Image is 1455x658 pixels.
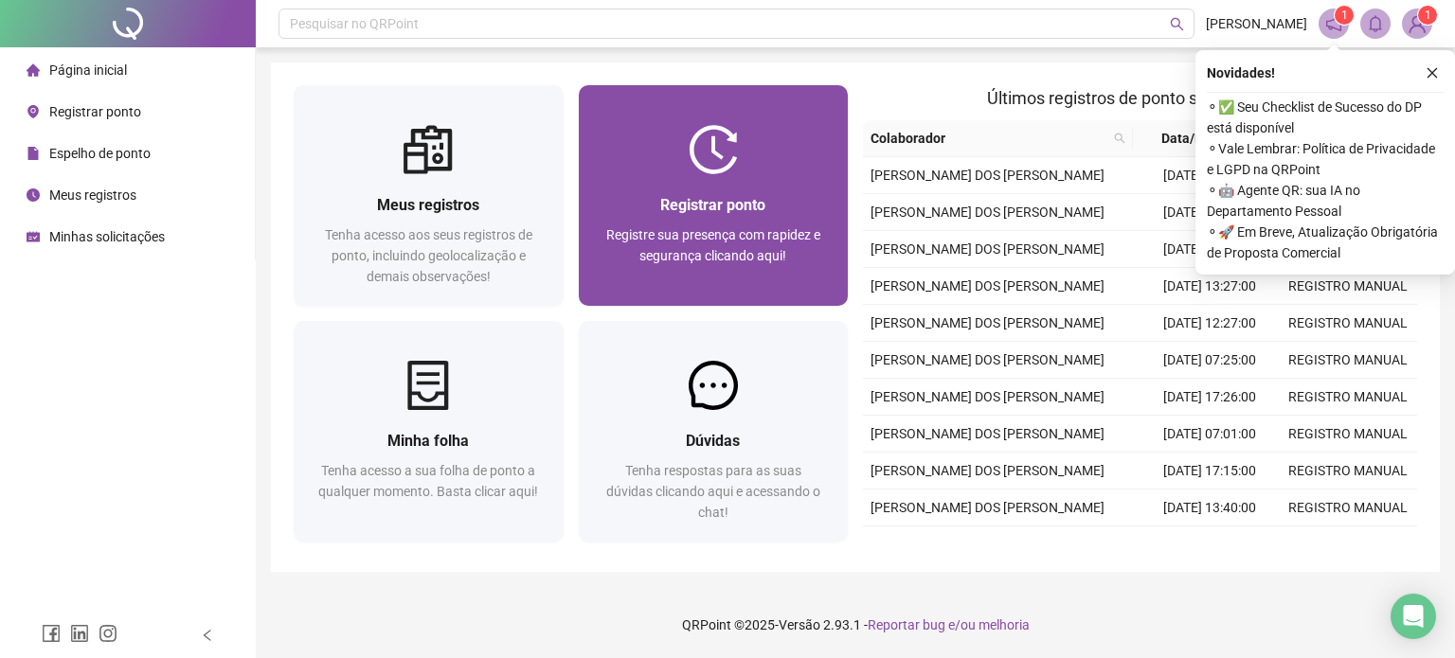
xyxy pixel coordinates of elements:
img: 83985 [1403,9,1431,38]
span: Tenha acesso aos seus registros de ponto, incluindo geolocalização e demais observações! [325,227,532,284]
div: Open Intercom Messenger [1391,594,1436,639]
span: notification [1325,15,1342,32]
span: [PERSON_NAME] DOS [PERSON_NAME] [871,278,1105,293]
sup: 1 [1335,6,1354,25]
span: [PERSON_NAME] DOS [PERSON_NAME] [871,500,1105,515]
td: [DATE] 13:27:00 [1141,268,1279,305]
a: DúvidasTenha respostas para as suas dúvidas clicando aqui e acessando o chat! [579,321,849,542]
span: Data/Hora [1141,128,1245,149]
span: Novidades ! [1207,62,1275,83]
span: file [27,147,40,160]
span: [PERSON_NAME] DOS [PERSON_NAME] [871,205,1105,220]
td: [DATE] 13:40:00 [1141,489,1279,526]
span: [PERSON_NAME] DOS [PERSON_NAME] [871,241,1105,257]
td: [DATE] 07:25:00 [1141,342,1279,379]
span: Tenha acesso a sua folha de ponto a qualquer momento. Basta clicar aqui! [318,463,538,499]
span: search [1114,133,1125,144]
span: left [201,629,214,642]
span: Meus registros [49,187,136,203]
a: Registrar pontoRegistre sua presença com rapidez e segurança clicando aqui! [579,85,849,306]
span: Versão [779,617,820,632]
span: [PERSON_NAME] DOS [PERSON_NAME] [871,315,1105,330]
span: [PERSON_NAME] [1206,13,1307,34]
span: environment [27,105,40,118]
span: Últimos registros de ponto sincronizados [987,88,1293,108]
span: Minhas solicitações [49,229,165,244]
span: clock-circle [27,188,40,202]
span: Minha folha [387,432,469,450]
span: schedule [27,230,40,243]
td: REGISTRO MANUAL [1279,526,1417,563]
td: REGISTRO MANUAL [1279,305,1417,342]
span: bell [1367,15,1384,32]
td: [DATE] 17:26:00 [1141,379,1279,416]
span: close [1426,66,1439,80]
sup: Atualize o seu contato no menu Meus Dados [1418,6,1437,25]
span: ⚬ Vale Lembrar: Política de Privacidade e LGPD na QRPoint [1207,138,1444,180]
span: [PERSON_NAME] DOS [PERSON_NAME] [871,426,1105,441]
span: facebook [42,624,61,643]
td: [DATE] 13:26:00 [1141,194,1279,231]
span: 1 [1341,9,1348,22]
td: REGISTRO MANUAL [1279,379,1417,416]
a: Meus registrosTenha acesso aos seus registros de ponto, incluindo geolocalização e demais observa... [294,85,564,306]
a: Minha folhaTenha acesso a sua folha de ponto a qualquer momento. Basta clicar aqui! [294,321,564,542]
span: [PERSON_NAME] DOS [PERSON_NAME] [871,168,1105,183]
td: [DATE] 12:27:00 [1141,305,1279,342]
th: Data/Hora [1133,120,1267,157]
span: Registrar ponto [49,104,141,119]
span: 1 [1425,9,1431,22]
span: Registre sua presença com rapidez e segurança clicando aqui! [606,227,820,263]
td: [DATE] 17:08:00 [1141,157,1279,194]
td: REGISTRO MANUAL [1279,268,1417,305]
span: Tenha respostas para as suas dúvidas clicando aqui e acessando o chat! [606,463,820,520]
span: [PERSON_NAME] DOS [PERSON_NAME] [871,352,1105,367]
td: REGISTRO MANUAL [1279,489,1417,526]
span: Espelho de ponto [49,146,151,161]
td: [DATE] 12:25:00 [1141,231,1279,268]
span: Página inicial [49,62,127,78]
span: Meus registros [377,196,479,214]
td: REGISTRO MANUAL [1279,453,1417,489]
span: ⚬ 🚀 Em Breve, Atualização Obrigatória de Proposta Comercial [1207,222,1444,263]
footer: QRPoint © 2025 - 2.93.1 - [256,592,1455,658]
span: Dúvidas [686,432,740,450]
span: [PERSON_NAME] DOS [PERSON_NAME] [871,463,1105,478]
span: Registrar ponto [660,196,765,214]
td: REGISTRO MANUAL [1279,342,1417,379]
td: [DATE] 07:01:00 [1141,416,1279,453]
td: REGISTRO MANUAL [1279,416,1417,453]
span: ⚬ ✅ Seu Checklist de Sucesso do DP está disponível [1207,97,1444,138]
span: Colaborador [871,128,1106,149]
td: [DATE] 12:35:00 [1141,526,1279,563]
span: linkedin [70,624,89,643]
span: home [27,63,40,77]
span: [PERSON_NAME] DOS [PERSON_NAME] [871,389,1105,404]
span: search [1170,17,1184,31]
td: [DATE] 17:15:00 [1141,453,1279,489]
span: ⚬ 🤖 Agente QR: sua IA no Departamento Pessoal [1207,180,1444,222]
span: instagram [99,624,117,643]
span: search [1110,124,1129,152]
span: Reportar bug e/ou melhoria [868,617,1030,632]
